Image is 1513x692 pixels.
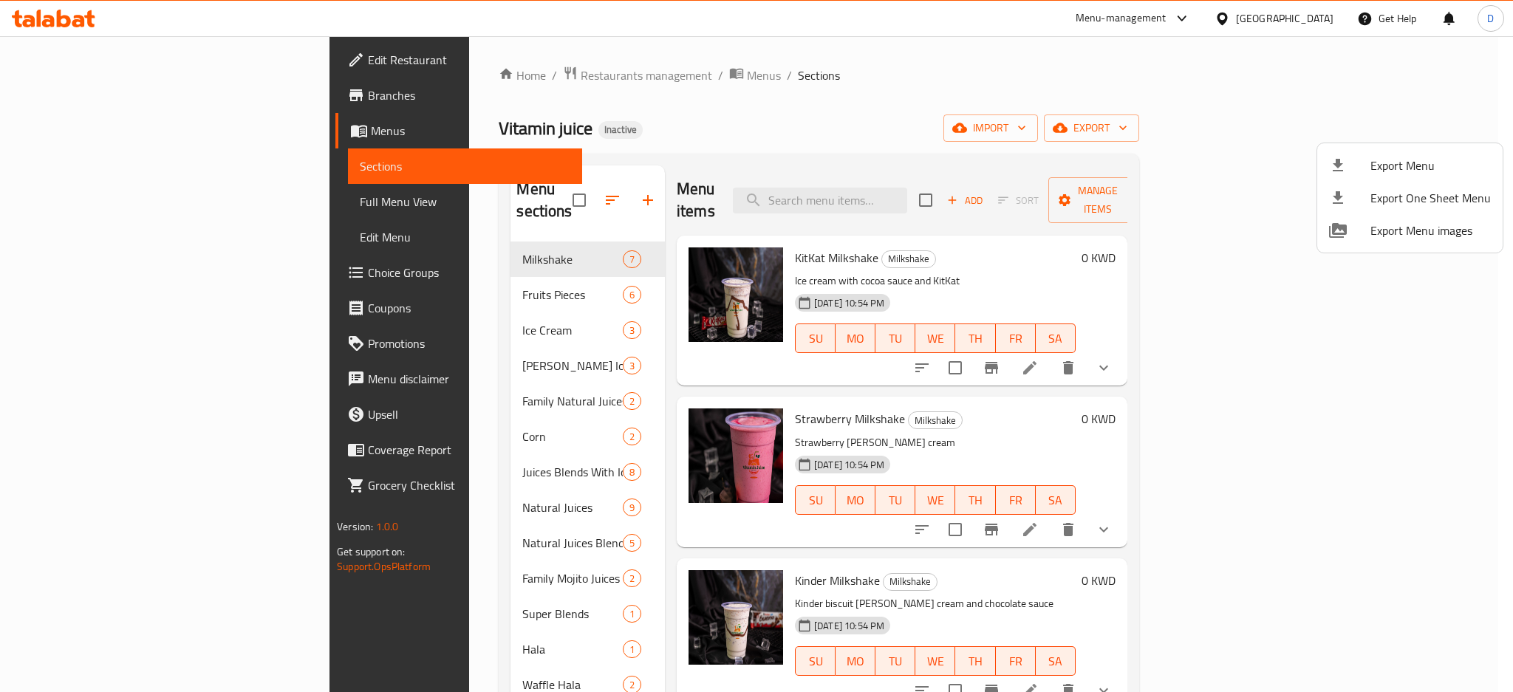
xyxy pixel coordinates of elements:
li: Export menu items [1317,149,1503,182]
span: Export Menu [1370,157,1491,174]
li: Export one sheet menu items [1317,182,1503,214]
span: Export Menu images [1370,222,1491,239]
li: Export Menu images [1317,214,1503,247]
span: Export One Sheet Menu [1370,189,1491,207]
